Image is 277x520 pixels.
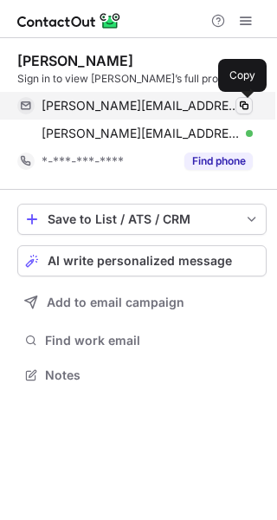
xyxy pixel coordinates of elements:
[17,204,267,235] button: save-profile-one-click
[42,98,240,114] span: [PERSON_NAME][EMAIL_ADDRESS][PERSON_NAME][DOMAIN_NAME]
[45,333,260,348] span: Find work email
[48,212,236,226] div: Save to List / ATS / CRM
[47,296,184,309] span: Add to email campaign
[184,153,253,170] button: Reveal Button
[17,71,267,87] div: Sign in to view [PERSON_NAME]’s full profile
[17,245,267,276] button: AI write personalized message
[17,363,267,387] button: Notes
[42,126,240,141] span: [PERSON_NAME][EMAIL_ADDRESS][DOMAIN_NAME]
[45,367,260,383] span: Notes
[48,254,232,268] span: AI write personalized message
[17,10,121,31] img: ContactOut v5.3.10
[17,52,133,69] div: [PERSON_NAME]
[17,328,267,353] button: Find work email
[17,287,267,318] button: Add to email campaign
